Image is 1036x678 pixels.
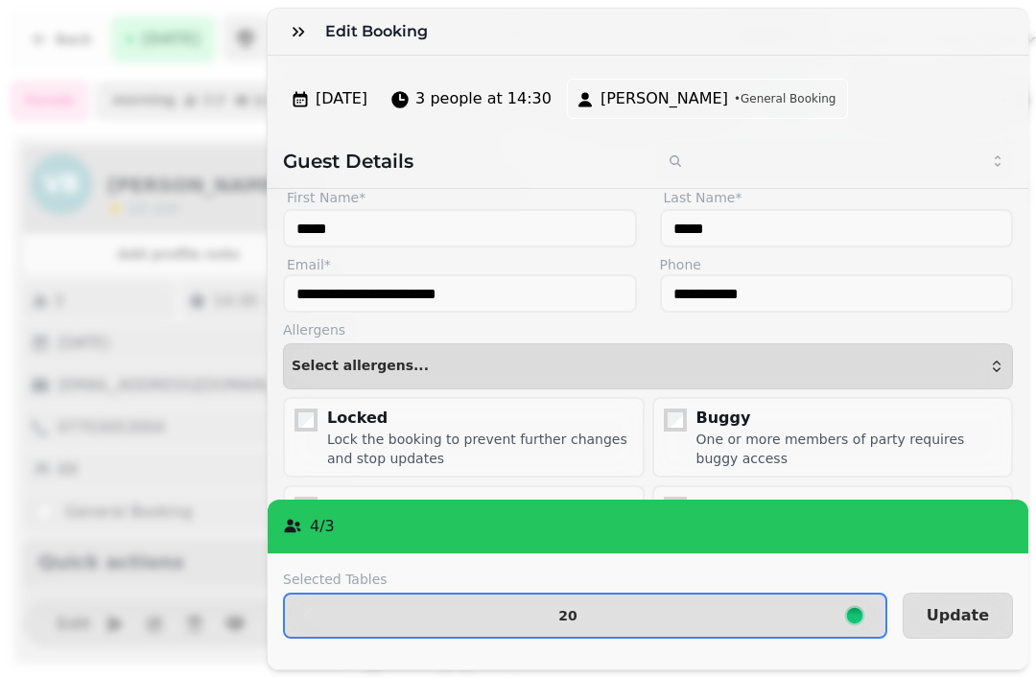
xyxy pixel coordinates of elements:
div: Lock the booking to prevent further changes and stop updates [327,430,635,468]
span: Update [927,608,989,623]
label: Email* [283,255,637,274]
h2: Guest Details [283,148,641,175]
p: 4 / 3 [310,515,335,538]
span: [PERSON_NAME] [600,87,728,110]
span: [DATE] [316,87,367,110]
label: Selected Tables [283,570,887,589]
span: • General Booking [734,91,836,106]
div: Locked [327,407,635,430]
button: 20 [283,593,887,639]
label: Last Name* [660,186,1014,209]
div: One or more members of party requires buggy access [696,430,1004,468]
span: 3 people at 14:30 [415,87,552,110]
button: Select allergens... [283,343,1013,389]
div: Highchair [696,495,1004,518]
label: First Name* [283,186,637,209]
h3: Edit Booking [325,20,436,43]
label: Allergens [283,320,1013,339]
button: Update [903,593,1013,639]
div: Buggy [696,407,1004,430]
span: Select allergens... [292,359,429,374]
label: Phone [660,255,1014,274]
div: Wheelchair [327,495,635,518]
p: 20 [558,609,577,622]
